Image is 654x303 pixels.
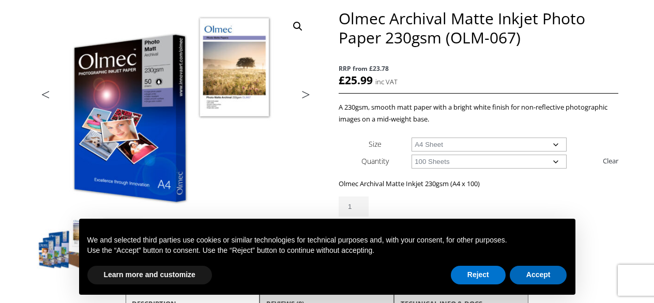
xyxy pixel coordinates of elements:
p: We and selected third parties use cookies or similar technologies for technical purposes and, wit... [87,235,567,246]
span: RRP from £23.78 [339,63,618,74]
p: Use the “Accept” button to consent. Use the “Reject” button to continue without accepting. [87,246,567,256]
bdi: 25.99 [339,73,373,87]
label: Quantity [361,156,389,166]
input: Product quantity [339,196,369,217]
a: Clear options [603,153,618,169]
button: Accept [510,266,567,284]
p: Olmec Archival Matte Inkjet 230gsm (A4 x 100) [339,178,618,190]
a: View full-screen image gallery [288,17,307,36]
label: Size [369,139,382,149]
h1: Olmec Archival Matte Inkjet Photo Paper 230gsm (OLM-067) [339,9,618,47]
span: £ [339,73,345,87]
button: Reject [451,266,506,284]
p: A 230gsm, smooth matt paper with a bright white finish for non-reflective photographic images on ... [339,101,618,125]
img: Olmec Archival Matte Inkjet Photo Paper 230gsm (OLM-067) [37,216,93,271]
button: Learn more and customize [87,266,212,284]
